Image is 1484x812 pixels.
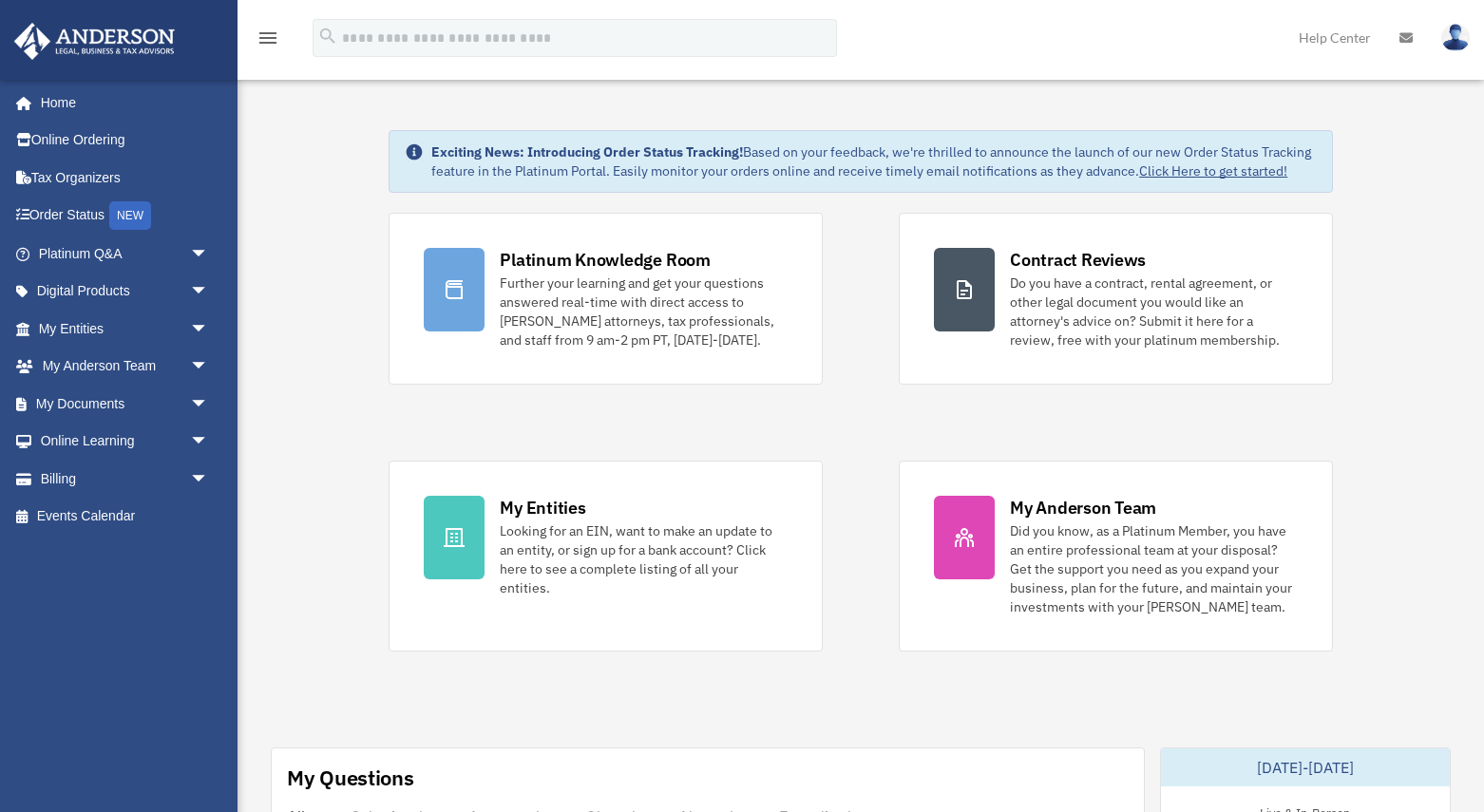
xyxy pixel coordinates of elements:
[190,273,228,312] span: arrow_drop_down
[389,461,823,651] a: My Entities Looking for an EIN, want to make an update to an entity, or sign up for a bank accoun...
[190,385,228,424] span: arrow_drop_down
[1010,521,1298,616] div: Did you know, as a Platinum Member, you have an entire professional team at your disposal? Get th...
[1161,748,1451,786] div: [DATE]-[DATE]
[389,213,823,385] a: Platinum Knowledge Room Further your learning and get your questions answered real-time with dire...
[13,84,228,122] a: Home
[257,27,279,49] i: menu
[1010,496,1156,519] div: My Anderson Team
[190,235,228,274] span: arrow_drop_down
[500,496,585,519] div: My Entities
[431,142,1317,180] div: Based on your feedback, we're thrilled to announce the launch of our new Order Status Tracking fe...
[1010,248,1146,272] div: Contract Reviews
[190,460,228,499] span: arrow_drop_down
[13,159,238,197] a: Tax Organizers
[190,310,228,349] span: arrow_drop_down
[13,235,238,273] a: Platinum Q&Aarrow_drop_down
[13,348,238,386] a: My Anderson Teamarrow_drop_down
[431,143,743,161] strong: Exciting News: Introducing Order Status Tracking!
[9,23,181,60] img: Anderson Advisors Platinum Portal
[13,273,238,311] a: Digital Productsarrow_drop_down
[899,213,1333,385] a: Contract Reviews Do you have a contract, rental agreement, or other legal document you would like...
[190,423,228,462] span: arrow_drop_down
[13,122,238,160] a: Online Ordering
[13,385,238,423] a: My Documentsarrow_drop_down
[500,521,788,597] div: Looking for an EIN, want to make an update to an entity, or sign up for a bank account? Click her...
[287,764,414,792] div: My Questions
[190,348,228,387] span: arrow_drop_down
[500,274,788,349] div: Further your learning and get your questions answered real-time with direct access to [PERSON_NAM...
[500,248,711,272] div: Platinum Knowledge Room
[13,310,238,348] a: My Entitiesarrow_drop_down
[13,423,238,461] a: Online Learningarrow_drop_down
[13,460,238,498] a: Billingarrow_drop_down
[1139,162,1287,179] a: Click Here to get started!
[1010,274,1298,349] div: Do you have a contract, rental agreement, or other legal document you would like an attorney's ad...
[13,498,238,536] a: Events Calendar
[13,197,238,236] a: Order StatusNEW
[257,33,279,49] a: menu
[317,26,338,47] i: search
[899,461,1333,651] a: My Anderson Team Did you know, as a Platinum Member, you have an entire professional team at your...
[109,201,151,230] div: NEW
[1441,24,1470,51] img: User Pic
